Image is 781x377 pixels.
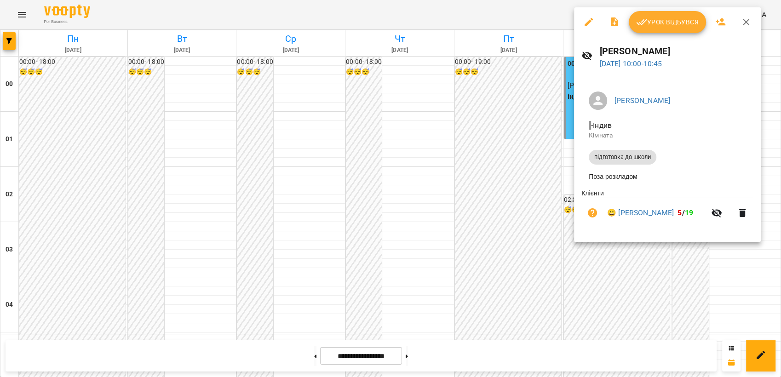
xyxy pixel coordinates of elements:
button: Урок відбувся [629,11,706,33]
ul: Клієнти [581,188,753,231]
span: підготовка до школи [589,153,656,161]
span: 5 [678,208,682,217]
span: 19 [685,208,693,217]
span: - Індив [589,121,614,130]
b: / [678,208,693,217]
a: [DATE] 10:00-10:45 [600,59,662,68]
a: [PERSON_NAME] [614,96,670,105]
li: Поза розкладом [581,168,753,185]
a: 😀 [PERSON_NAME] [607,207,674,218]
button: Візит ще не сплачено. Додати оплату? [581,202,603,224]
h6: [PERSON_NAME] [600,44,753,58]
span: Урок відбувся [636,17,699,28]
p: Кімната [589,131,746,140]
